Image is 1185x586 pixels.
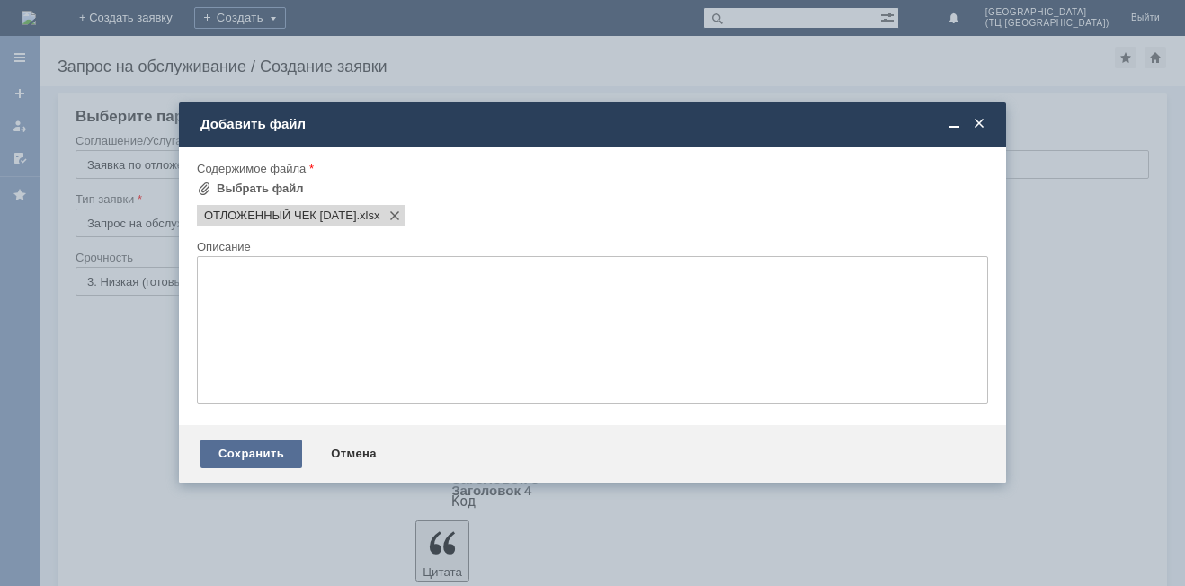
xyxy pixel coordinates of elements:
[945,116,963,132] span: Свернуть (Ctrl + M)
[7,7,263,50] div: дОБРЫЙ ВЕЧЕР! в ПРОГРАММЕ ЕСТЬ ОТЛОЖЕННЫЙ ЧЕК, ПРОСЬБА УДАЛИТЬ. сПАСИБО.
[970,116,988,132] span: Закрыть
[197,241,985,253] div: Описание
[200,116,988,132] div: Добавить файл
[197,163,985,174] div: Содержимое файла
[204,209,357,223] span: ОТЛОЖЕННЫЙ ЧЕК 08.10.2025.xlsx
[217,182,304,196] div: Выбрать файл
[357,209,380,223] span: ОТЛОЖЕННЫЙ ЧЕК 08.10.2025.xlsx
